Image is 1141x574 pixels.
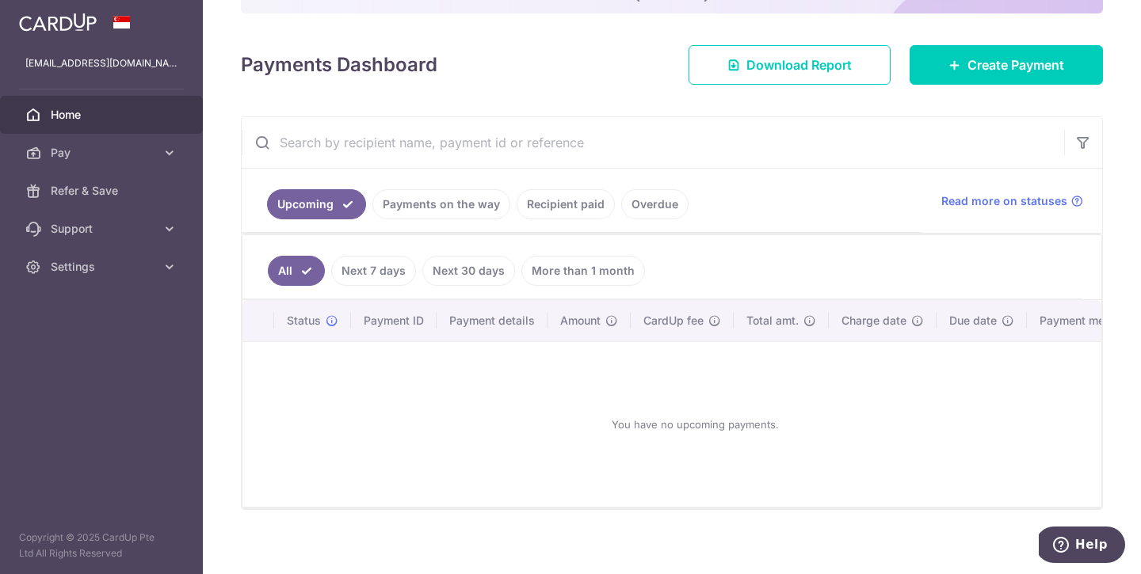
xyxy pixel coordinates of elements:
[422,256,515,286] a: Next 30 days
[967,55,1064,74] span: Create Payment
[643,313,704,329] span: CardUp fee
[941,193,1083,209] a: Read more on statuses
[51,221,155,237] span: Support
[560,313,601,329] span: Amount
[261,355,1128,494] div: You have no upcoming payments.
[949,313,997,329] span: Due date
[437,300,548,341] th: Payment details
[689,45,891,85] a: Download Report
[841,313,906,329] span: Charge date
[746,313,799,329] span: Total amt.
[746,55,852,74] span: Download Report
[621,189,689,219] a: Overdue
[51,107,155,123] span: Home
[268,256,325,286] a: All
[241,51,437,79] h4: Payments Dashboard
[351,300,437,341] th: Payment ID
[51,145,155,161] span: Pay
[910,45,1103,85] a: Create Payment
[51,183,155,199] span: Refer & Save
[242,117,1064,168] input: Search by recipient name, payment id or reference
[517,189,615,219] a: Recipient paid
[1039,526,1125,566] iframe: Opens a widget where you can find more information
[287,313,321,329] span: Status
[521,256,645,286] a: More than 1 month
[25,55,177,71] p: [EMAIL_ADDRESS][DOMAIN_NAME]
[19,13,97,32] img: CardUp
[331,256,416,286] a: Next 7 days
[267,189,366,219] a: Upcoming
[372,189,510,219] a: Payments on the way
[941,193,1067,209] span: Read more on statuses
[51,259,155,275] span: Settings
